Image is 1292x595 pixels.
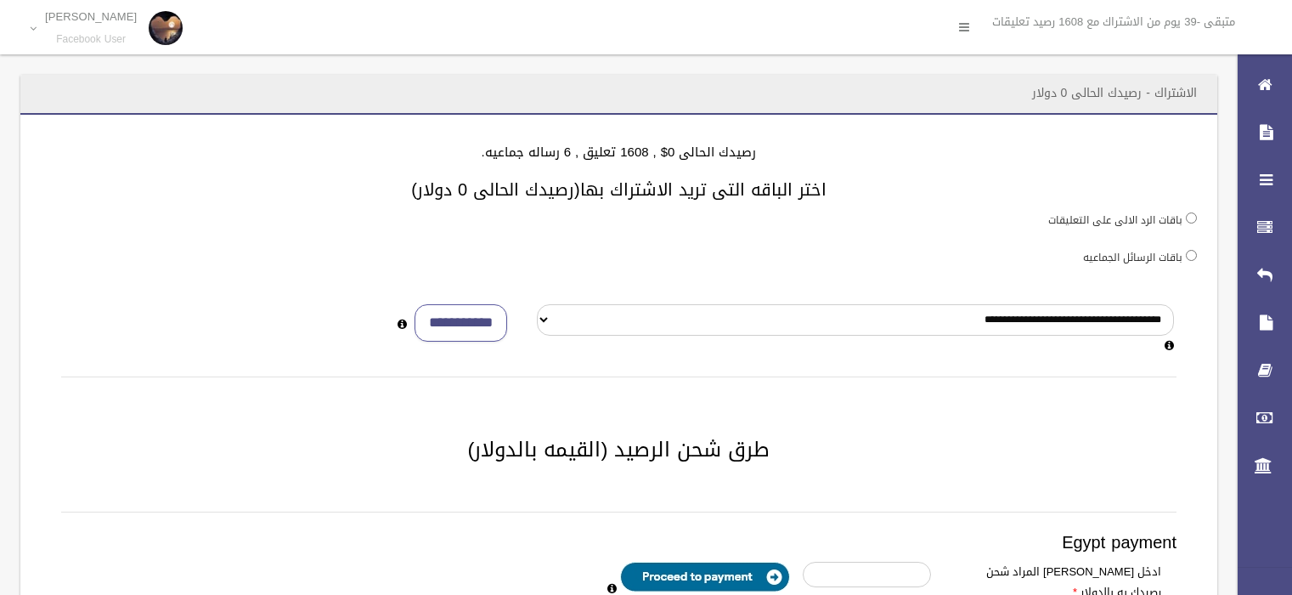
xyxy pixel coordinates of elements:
[41,180,1197,199] h3: اختر الباقه التى تريد الاشتراك بها(رصيدك الحالى 0 دولار)
[41,439,1197,461] h2: طرق شحن الرصيد (القيمه بالدولار)
[45,10,137,23] p: [PERSON_NAME]
[1012,76,1217,110] header: الاشتراك - رصيدك الحالى 0 دولار
[1048,211,1182,229] label: باقات الرد الالى على التعليقات
[45,33,137,46] small: Facebook User
[1083,248,1182,267] label: باقات الرسائل الجماعيه
[61,533,1176,552] h3: Egypt payment
[41,145,1197,160] h4: رصيدك الحالى 0$ , 1608 تعليق , 6 رساله جماعيه.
